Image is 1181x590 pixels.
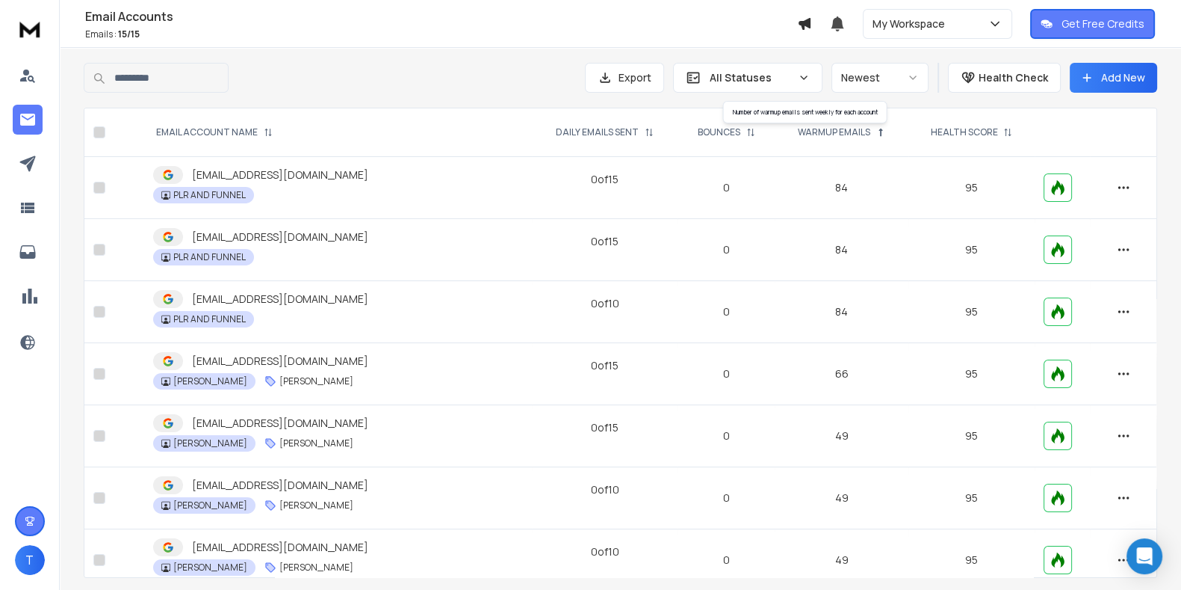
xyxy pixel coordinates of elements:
[908,157,1035,219] td: 95
[686,428,766,443] p: 0
[15,15,45,43] img: logo
[908,281,1035,343] td: 95
[1070,63,1157,93] button: Add New
[686,366,766,381] p: 0
[85,28,797,40] p: Emails :
[279,437,353,449] p: [PERSON_NAME]
[585,63,664,93] button: Export
[1061,16,1144,31] p: Get Free Credits
[85,7,797,25] h1: Email Accounts
[279,562,353,574] p: [PERSON_NAME]
[775,157,908,219] td: 84
[775,219,908,281] td: 84
[908,467,1035,529] td: 95
[1030,9,1155,39] button: Get Free Credits
[591,544,619,559] div: 0 of 10
[192,354,368,369] p: [EMAIL_ADDRESS][DOMAIN_NAME]
[908,405,1035,467] td: 95
[118,28,140,40] span: 15 / 15
[775,343,908,405] td: 66
[192,168,368,182] p: [EMAIL_ADDRESS][DOMAIN_NAME]
[831,63,929,93] button: Newest
[686,553,766,568] p: 0
[775,281,908,343] td: 84
[156,126,273,138] div: EMAIL ACCOUNT NAME
[798,126,870,138] p: WARMUP EMAILS
[192,478,368,493] p: [EMAIL_ADDRESS][DOMAIN_NAME]
[591,358,619,373] div: 0 of 15
[948,63,1061,93] button: Health Check
[591,234,619,249] div: 0 of 15
[192,292,368,307] p: [EMAIL_ADDRESS][DOMAIN_NAME]
[279,500,353,511] p: [PERSON_NAME]
[173,500,247,511] p: [PERSON_NAME]
[710,70,792,85] p: All Statuses
[979,70,1048,85] p: Health Check
[686,304,766,319] p: 0
[15,545,45,575] button: T
[173,375,247,387] p: [PERSON_NAME]
[686,491,766,506] p: 0
[908,219,1035,281] td: 95
[775,405,908,467] td: 49
[733,108,878,116] span: Number of warmup emails sent weekly for each account
[698,126,740,138] p: BOUNCES
[591,296,619,311] div: 0 of 10
[173,562,247,574] p: [PERSON_NAME]
[279,375,353,387] p: [PERSON_NAME]
[173,251,246,263] p: PLR AND FUNNEL
[775,467,908,529] td: 49
[173,313,246,325] p: PLR AND FUNNEL
[192,416,368,431] p: [EMAIL_ADDRESS][DOMAIN_NAME]
[686,180,766,195] p: 0
[556,126,639,138] p: DAILY EMAILS SENT
[908,343,1035,405] td: 95
[872,16,951,31] p: My Workspace
[173,437,247,449] p: [PERSON_NAME]
[591,172,619,187] div: 0 of 15
[192,230,368,245] p: [EMAIL_ADDRESS][DOMAIN_NAME]
[591,420,619,435] div: 0 of 15
[930,126,997,138] p: HEALTH SCORE
[192,540,368,555] p: [EMAIL_ADDRESS][DOMAIN_NAME]
[591,482,619,497] div: 0 of 10
[173,189,246,201] p: PLR AND FUNNEL
[1126,538,1162,574] div: Open Intercom Messenger
[686,242,766,257] p: 0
